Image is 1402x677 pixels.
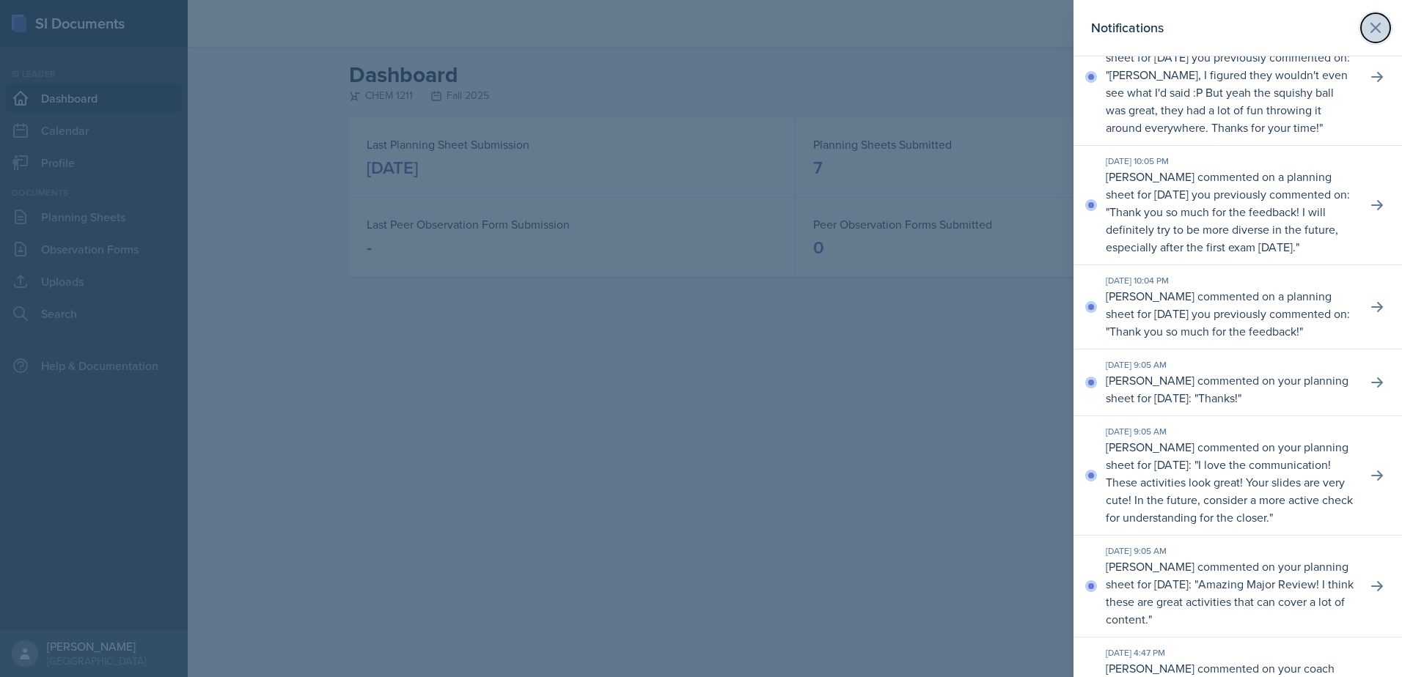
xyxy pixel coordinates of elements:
[1106,358,1355,371] div: [DATE] 9:05 AM
[1106,67,1348,136] p: [PERSON_NAME], I figured they wouldn't even see what I'd said :P But yeah the squishy ball was gr...
[1091,18,1164,38] h2: Notifications
[1198,390,1238,406] p: Thanks!
[1106,274,1355,287] div: [DATE] 10:04 PM
[1109,323,1299,339] p: Thank you so much for the feedback!
[1106,456,1353,525] p: I love the communication! These activities look great! Your slides are very cute! In the future, ...
[1106,576,1354,627] p: Amazing Major Review! I think these are great activities that can cover a lot of content.
[1106,155,1355,168] div: [DATE] 10:05 PM
[1106,558,1355,628] p: [PERSON_NAME] commented on your planning sheet for [DATE]: " "
[1106,371,1355,407] p: [PERSON_NAME] commented on your planning sheet for [DATE]: " "
[1106,544,1355,558] div: [DATE] 9:05 AM
[1106,204,1338,255] p: Thank you so much for the feedback! I will definitely try to be more diverse in the future, espec...
[1106,425,1355,438] div: [DATE] 9:05 AM
[1106,287,1355,340] p: [PERSON_NAME] commented on a planning sheet for [DATE] you previously commented on: " "
[1106,168,1355,256] p: [PERSON_NAME] commented on a planning sheet for [DATE] you previously commented on: " "
[1106,438,1355,526] p: [PERSON_NAME] commented on your planning sheet for [DATE]: " "
[1106,31,1355,136] p: [PERSON_NAME] commented on a planning sheet for [DATE] you previously commented on: " "
[1106,646,1355,659] div: [DATE] 4:47 PM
